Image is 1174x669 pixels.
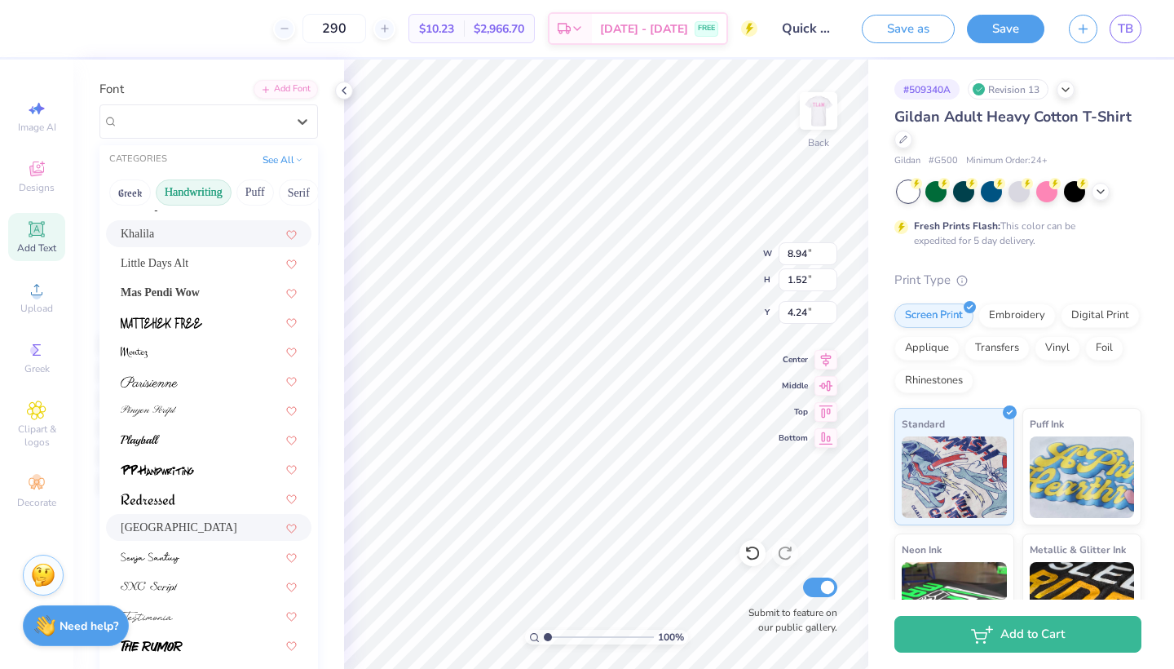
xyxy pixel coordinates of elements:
span: Puff Ink [1030,415,1064,432]
div: Digital Print [1061,303,1140,328]
div: Add Font [254,80,318,99]
span: $2,966.70 [474,20,524,38]
img: Metallic & Glitter Ink [1030,562,1135,644]
button: Puff [236,179,274,206]
div: CATEGORIES [109,153,167,166]
span: Mas Pendi Wow [121,284,200,301]
span: 100 % [658,630,684,645]
span: # G500 [929,154,958,168]
img: Senja Santuy [121,552,179,564]
img: Standard [902,436,1007,518]
img: Puff Ink [1030,436,1135,518]
div: Applique [894,336,960,361]
span: Little Days Alt [121,255,188,272]
button: Save [967,15,1044,43]
button: Add to Cart [894,616,1141,653]
span: [GEOGRAPHIC_DATA] [121,519,237,536]
span: Add Text [17,241,56,255]
span: Clipart & logos [8,423,65,449]
span: Upload [20,302,53,315]
span: Minimum Order: 24 + [966,154,1048,168]
img: Parisienne [121,376,178,388]
div: Back [808,135,829,150]
span: Khalila [121,225,154,242]
span: Neon Ink [902,541,942,558]
div: This color can be expedited for 5 day delivery. [914,219,1114,248]
img: Playball [121,435,160,446]
button: Save as [862,15,955,43]
div: Revision 13 [968,79,1048,100]
span: Decorate [17,496,56,509]
strong: Fresh Prints Flash: [914,219,1000,233]
span: Center [779,354,808,366]
img: The Rumor [121,640,183,652]
div: # 509340A [894,79,960,100]
span: Middle [779,380,808,392]
button: Serif [279,179,319,206]
span: Greek [24,362,50,375]
div: Print Type [894,271,1141,290]
span: FREE [698,23,715,34]
img: Redressed [121,494,175,505]
div: Foil [1085,336,1123,361]
label: Submit to feature on our public gallery. [739,605,837,635]
strong: Need help? [60,618,118,634]
input: – – [302,14,366,43]
img: Pinyon Script [121,405,177,417]
span: Top [779,406,808,418]
button: Handwriting [156,179,232,206]
img: SNC Script [121,582,178,593]
span: Gildan [894,154,920,168]
div: Embroidery [978,303,1056,328]
button: Greek [109,179,151,206]
span: Bottom [779,432,808,444]
img: MATTEHEK FREE [121,317,202,329]
img: Back [802,95,835,127]
span: Designs [19,181,55,194]
img: Testimonia [121,611,173,622]
input: Untitled Design [770,12,850,45]
div: Transfers [964,336,1030,361]
label: Font [99,80,124,99]
span: Gildan Adult Heavy Cotton T-Shirt [894,107,1132,126]
img: Montez [121,347,148,358]
span: [DATE] - [DATE] [600,20,688,38]
img: PP Handwriting [121,464,194,476]
div: Rhinestones [894,369,973,393]
a: TB [1110,15,1141,43]
span: Image AI [18,121,56,134]
span: Metallic & Glitter Ink [1030,541,1126,558]
span: TB [1118,20,1133,38]
span: $10.23 [419,20,454,38]
button: See All [258,152,308,168]
span: Standard [902,415,945,432]
div: Screen Print [894,303,973,328]
div: Vinyl [1035,336,1080,361]
img: Neon Ink [902,562,1007,644]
